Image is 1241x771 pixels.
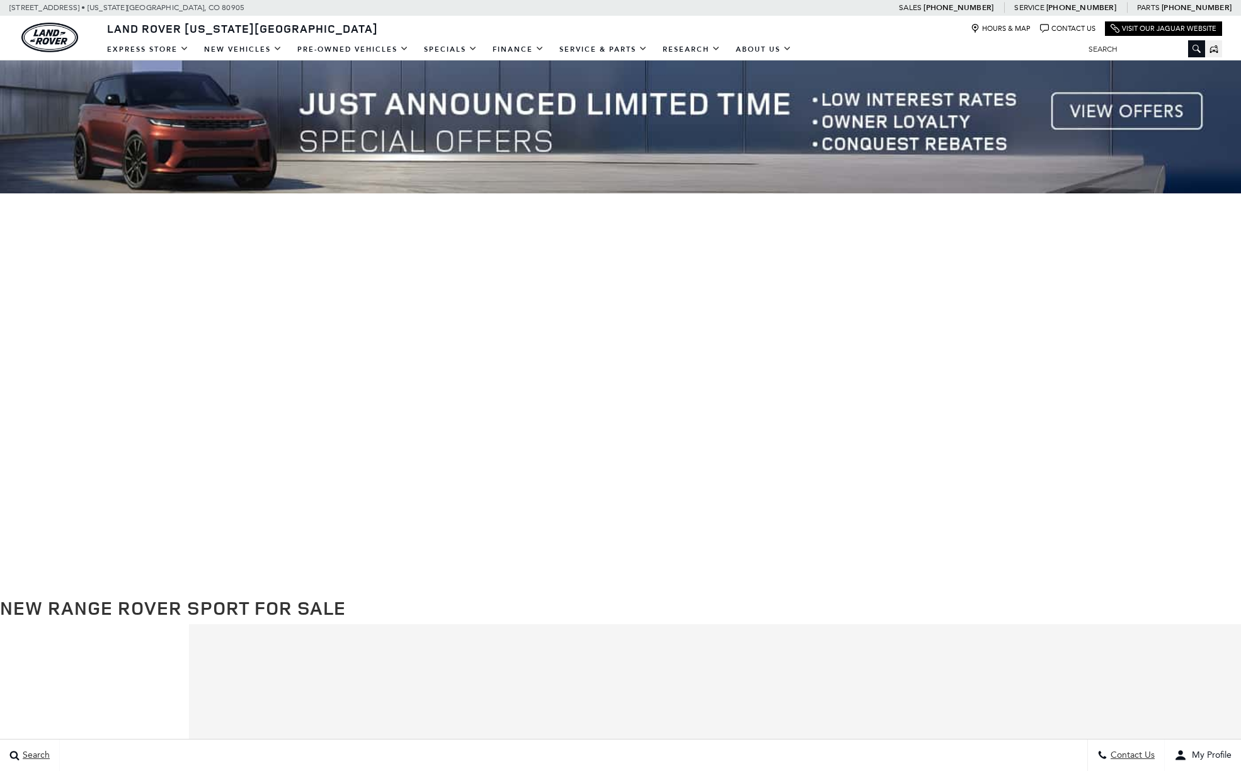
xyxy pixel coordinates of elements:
[21,23,78,52] a: land-rover
[9,3,244,12] a: [STREET_ADDRESS] • [US_STATE][GEOGRAPHIC_DATA], CO 80905
[728,38,799,60] a: About Us
[1079,42,1205,57] input: Search
[1040,24,1095,33] a: Contact Us
[971,24,1031,33] a: Hours & Map
[924,3,993,13] a: [PHONE_NUMBER]
[100,38,799,60] nav: Main Navigation
[552,38,655,60] a: Service & Parts
[1111,24,1216,33] a: Visit Our Jaguar Website
[416,38,485,60] a: Specials
[197,38,290,60] a: New Vehicles
[485,38,552,60] a: Finance
[899,3,922,12] span: Sales
[1046,3,1116,13] a: [PHONE_NUMBER]
[655,38,728,60] a: Research
[1162,3,1232,13] a: [PHONE_NUMBER]
[1014,3,1044,12] span: Service
[21,23,78,52] img: Land Rover
[100,21,386,36] a: Land Rover [US_STATE][GEOGRAPHIC_DATA]
[1165,740,1241,771] button: user-profile-menu
[1107,750,1155,761] span: Contact Us
[290,38,416,60] a: Pre-Owned Vehicles
[1187,750,1232,761] span: My Profile
[107,21,378,36] span: Land Rover [US_STATE][GEOGRAPHIC_DATA]
[100,38,197,60] a: EXPRESS STORE
[1137,3,1160,12] span: Parts
[20,750,50,761] span: Search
